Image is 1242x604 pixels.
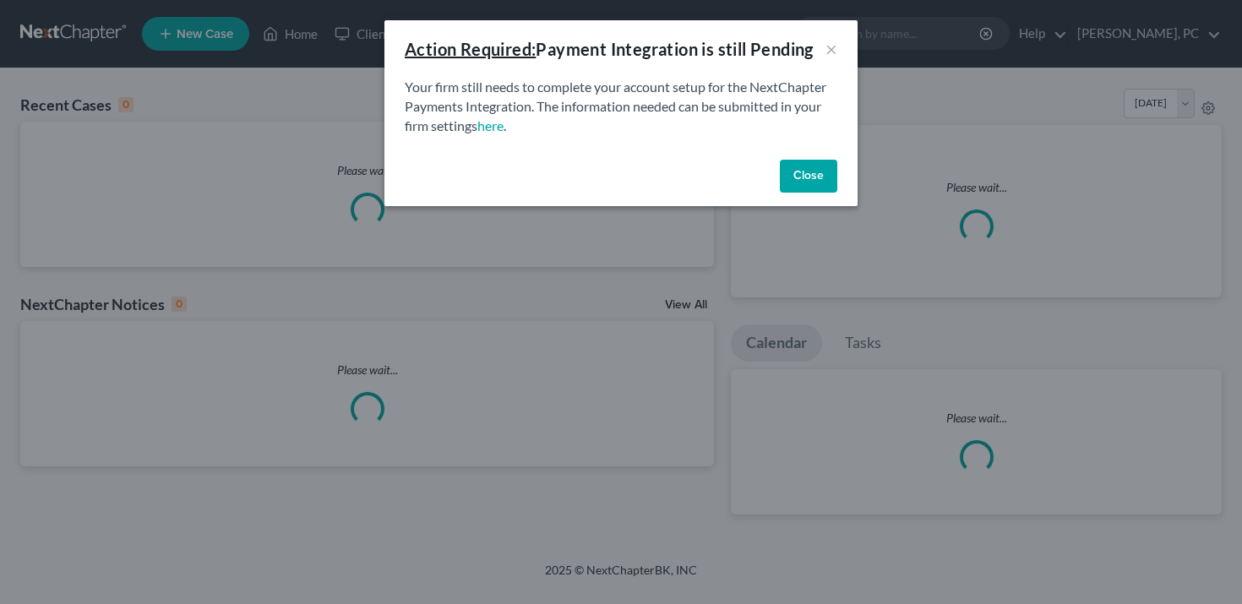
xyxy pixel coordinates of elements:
[405,37,814,61] div: Payment Integration is still Pending
[825,39,837,59] button: ×
[780,160,837,193] button: Close
[405,78,837,136] p: Your firm still needs to complete your account setup for the NextChapter Payments Integration. Th...
[405,39,536,59] u: Action Required:
[477,117,504,133] a: here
